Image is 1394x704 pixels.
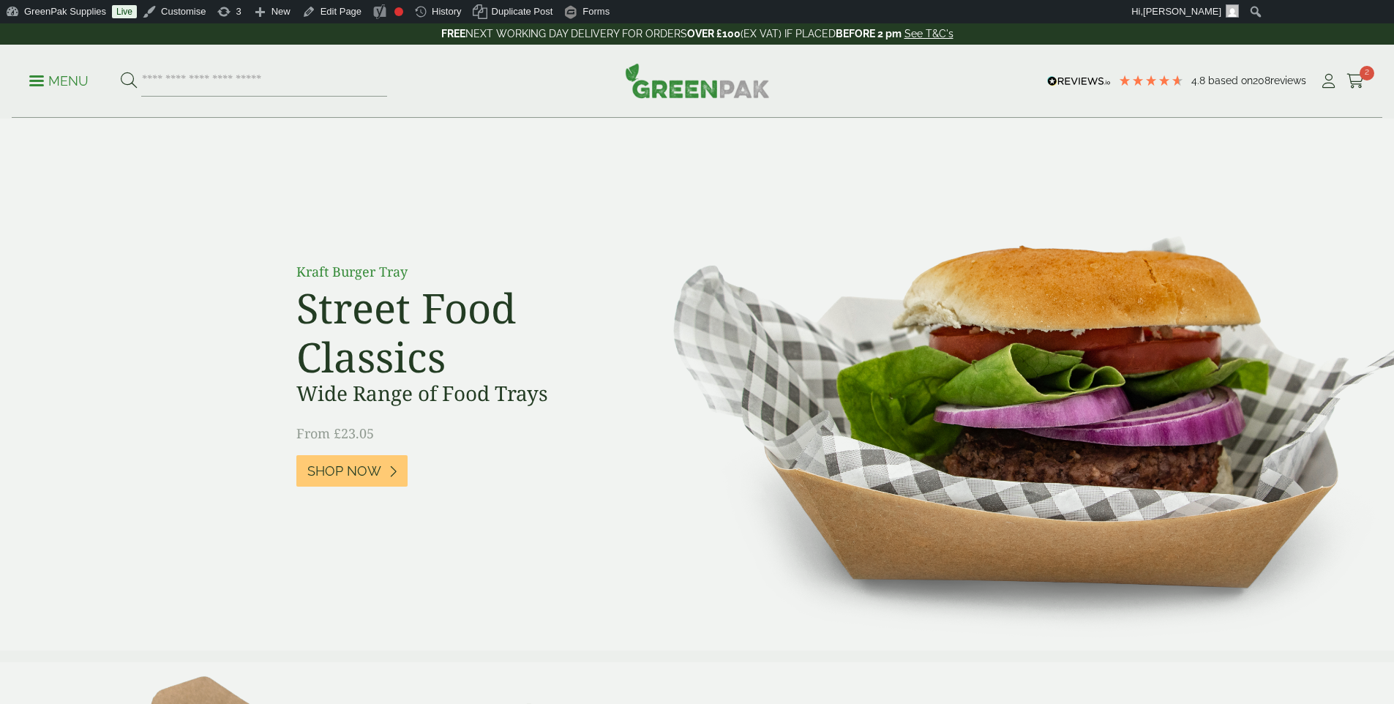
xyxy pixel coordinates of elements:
a: Shop Now [296,455,408,487]
h3: Wide Range of Food Trays [296,381,626,406]
span: 2 [1360,66,1374,80]
i: My Account [1319,74,1338,89]
p: Menu [29,72,89,90]
span: [PERSON_NAME] [1143,6,1221,17]
h2: Street Food Classics [296,283,626,381]
strong: OVER £100 [687,28,741,40]
img: GreenPak Supplies [625,63,770,98]
span: reviews [1270,75,1306,86]
img: Street Food Classics [627,119,1394,651]
p: Kraft Burger Tray [296,262,626,282]
strong: FREE [441,28,465,40]
span: 4.8 [1191,75,1208,86]
span: From £23.05 [296,424,374,442]
img: REVIEWS.io [1047,76,1111,86]
i: Cart [1346,74,1365,89]
strong: BEFORE 2 pm [836,28,902,40]
div: 4.79 Stars [1118,74,1184,87]
a: Live [112,5,137,18]
a: Menu [29,72,89,87]
span: 208 [1253,75,1270,86]
div: Focus keyphrase not set [394,7,403,16]
a: 2 [1346,70,1365,92]
a: See T&C's [904,28,953,40]
span: Based on [1208,75,1253,86]
span: Shop Now [307,463,381,479]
